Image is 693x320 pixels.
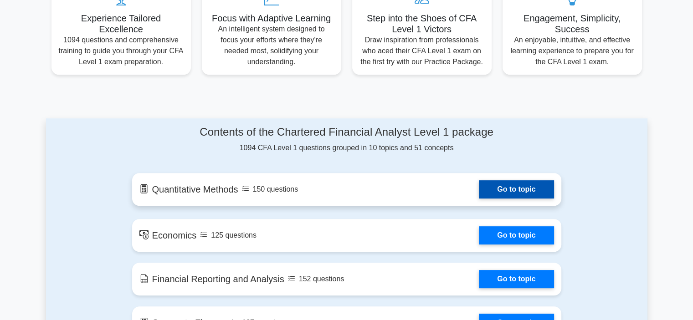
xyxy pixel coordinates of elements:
[479,270,554,288] a: Go to topic
[359,13,484,35] h5: Step into the Shoes of CFA Level 1 Victors
[132,126,561,153] div: 1094 CFA Level 1 questions grouped in 10 topics and 51 concepts
[479,226,554,244] a: Go to topic
[479,180,554,198] a: Go to topic
[510,35,635,67] p: An enjoyable, intuitive, and effective learning experience to prepare you for the CFA Level 1 exam.
[59,13,184,35] h5: Experience Tailored Excellence
[209,13,334,24] h5: Focus with Adaptive Learning
[132,126,561,139] h4: Contents of the Chartered Financial Analyst Level 1 package
[59,35,184,67] p: 1094 questions and comprehensive training to guide you through your CFA Level 1 exam preparation.
[209,24,334,67] p: An intelligent system designed to focus your efforts where they're needed most, solidifying your ...
[359,35,484,67] p: Draw inspiration from professionals who aced their CFA Level 1 exam on the first try with our Pra...
[510,13,635,35] h5: Engagement, Simplicity, Success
